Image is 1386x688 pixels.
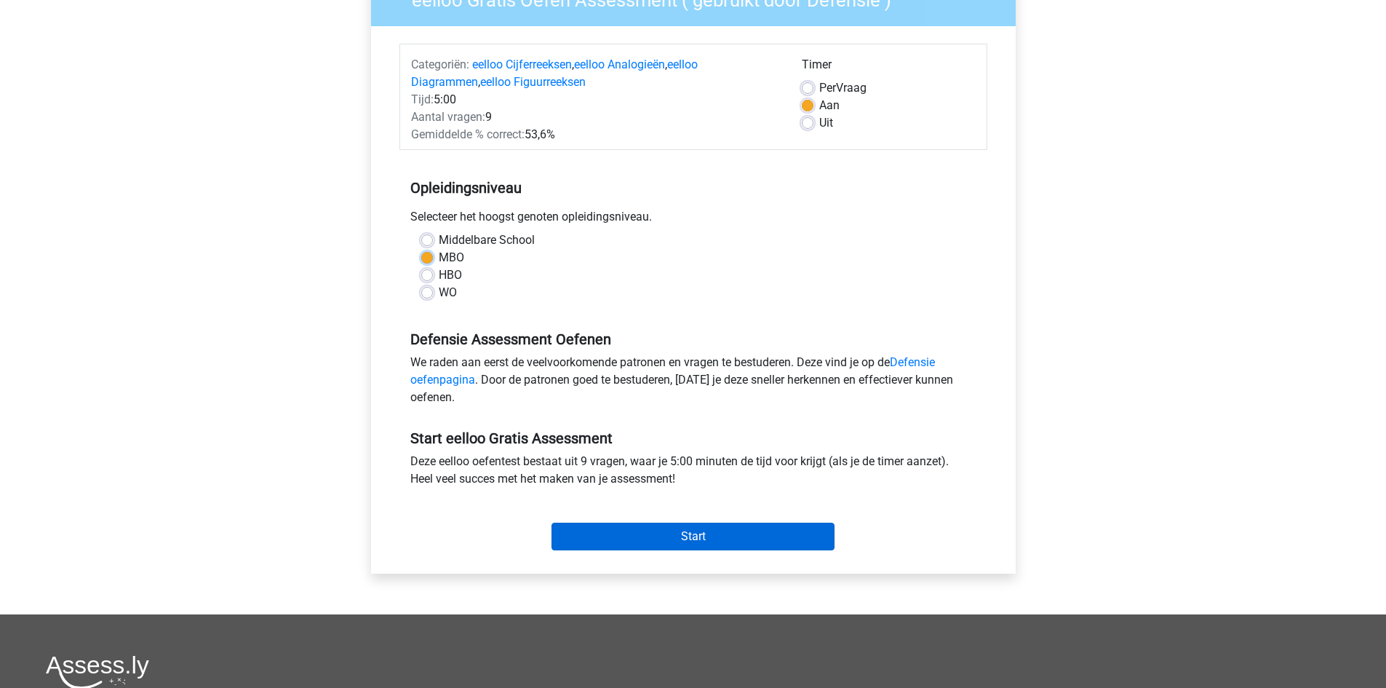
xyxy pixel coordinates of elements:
div: Timer [802,56,976,79]
a: eelloo Analogieën [574,58,665,71]
div: , , , [400,56,791,91]
input: Start [551,523,835,550]
label: MBO [439,249,464,266]
a: eelloo Cijferreeksen [472,58,572,71]
label: Middelbare School [439,232,535,249]
a: eelloo Figuurreeksen [480,75,586,89]
div: 9 [400,108,791,126]
h5: Start eelloo Gratis Assessment [410,430,976,447]
span: Per [819,81,836,95]
div: 5:00 [400,91,791,108]
label: HBO [439,266,462,284]
h5: Defensie Assessment Oefenen [410,331,976,348]
span: Gemiddelde % correct: [411,127,525,141]
label: Uit [819,114,833,132]
div: Selecteer het hoogst genoten opleidingsniveau. [399,208,987,232]
label: WO [439,284,457,301]
span: Categoriën: [411,58,469,71]
h5: Opleidingsniveau [410,173,976,202]
div: 53,6% [400,126,791,143]
label: Aan [819,97,840,114]
div: Deze eelloo oefentest bestaat uit 9 vragen, waar je 5:00 minuten de tijd voor krijgt (als je de t... [399,453,987,494]
div: We raden aan eerst de veelvoorkomende patronen en vragen te bestuderen. Deze vind je op de . Door... [399,354,987,412]
label: Vraag [819,79,867,97]
span: Aantal vragen: [411,110,485,124]
span: Tijd: [411,92,434,106]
